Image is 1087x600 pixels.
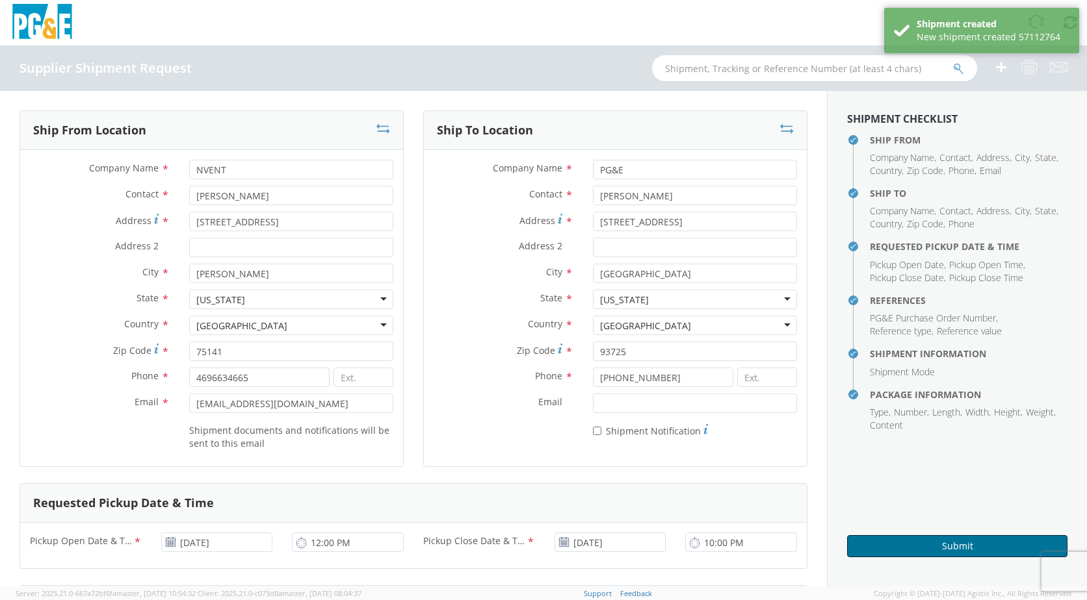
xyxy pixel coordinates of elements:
[116,588,196,598] span: master, [DATE] 10:54:32
[870,325,932,337] span: Reference type
[949,258,1023,271] span: Pickup Open Time
[196,319,287,332] div: [GEOGRAPHIC_DATA]
[949,164,976,177] li: ,
[593,422,708,438] label: Shipment Notification
[994,406,1023,419] li: ,
[907,218,945,231] li: ,
[115,240,159,252] span: Address 2
[939,205,973,218] li: ,
[870,406,891,419] li: ,
[30,534,133,549] span: Pickup Open Date & Time
[423,534,527,549] span: Pickup Close Date & Time
[870,218,902,230] span: Country
[907,164,943,177] span: Zip Code
[847,112,958,126] strong: Shipment Checklist
[870,205,936,218] li: ,
[113,344,151,356] span: Zip Code
[124,318,159,330] span: Country
[16,588,196,598] span: Server: 2025.21.0-667a72bf6fa
[737,368,797,387] input: Ext.
[874,588,1071,599] span: Copyright © [DATE]-[DATE] Agistix Inc., All Rights Reserved
[600,319,691,332] div: [GEOGRAPHIC_DATA]
[142,266,159,278] span: City
[528,318,562,330] span: Country
[870,295,1067,305] h4: References
[546,266,562,278] span: City
[493,162,562,174] span: Company Name
[89,162,159,174] span: Company Name
[1035,151,1058,164] li: ,
[593,427,601,435] input: Shipment Notification
[620,588,652,598] a: Feedback
[965,406,989,418] span: Width
[135,395,159,408] span: Email
[131,369,159,382] span: Phone
[870,188,1067,198] h4: Ship To
[870,349,1067,358] h4: Shipment Information
[937,325,1002,337] span: Reference value
[1015,151,1030,164] span: City
[870,312,998,325] li: ,
[870,205,934,217] span: Company Name
[870,258,944,271] span: Pickup Open Date
[600,294,649,306] div: [US_STATE]
[517,344,555,356] span: Zip Code
[939,151,971,164] span: Contact
[976,151,1010,164] span: Address
[980,164,1001,177] span: Email
[1026,406,1056,419] li: ,
[870,242,1067,251] h4: Requested Pickup Date & Time
[538,395,562,408] span: Email
[529,188,562,200] span: Contact
[976,205,1012,218] li: ,
[894,406,927,418] span: Number
[334,368,393,387] input: Ext.
[870,366,935,378] span: Shipment Mode
[932,406,960,418] span: Length
[976,205,1010,217] span: Address
[198,588,361,598] span: Client: 2025.21.0-c073d8a
[870,258,946,271] li: ,
[965,406,991,419] li: ,
[949,164,975,177] span: Phone
[939,205,971,217] span: Contact
[189,422,393,450] label: Shipment documents and notifications will be sent to this email
[932,406,962,419] li: ,
[519,240,562,252] span: Address 2
[137,292,159,304] span: State
[584,588,612,598] a: Support
[437,124,533,137] h3: Ship To Location
[949,271,1023,284] span: Pickup Close Time
[870,406,889,418] span: Type
[20,61,192,75] h4: Supplier Shipment Request
[870,164,902,177] span: Country
[847,535,1067,557] button: Submit
[116,214,151,227] span: Address
[907,164,945,177] li: ,
[196,294,245,306] div: [US_STATE]
[894,406,929,419] li: ,
[1035,205,1058,218] li: ,
[949,258,1025,271] li: ,
[282,588,361,598] span: master, [DATE] 08:04:37
[33,497,214,510] h3: Requested Pickup Date & Time
[535,369,562,382] span: Phone
[870,135,1067,145] h4: Ship From
[1015,205,1030,217] span: City
[870,325,934,338] li: ,
[33,124,146,137] h3: Ship From Location
[870,271,946,284] li: ,
[917,31,1069,44] div: New shipment created 57112764
[1026,406,1054,418] span: Weight
[870,312,996,324] span: PG&E Purchase Order Number
[540,292,562,304] span: State
[1015,151,1032,164] li: ,
[870,390,1067,399] h4: Package Information
[917,18,1069,31] div: Shipment created
[870,151,934,164] span: Company Name
[994,406,1021,418] span: Height
[907,218,943,230] span: Zip Code
[949,218,975,230] span: Phone
[870,151,936,164] li: ,
[125,188,159,200] span: Contact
